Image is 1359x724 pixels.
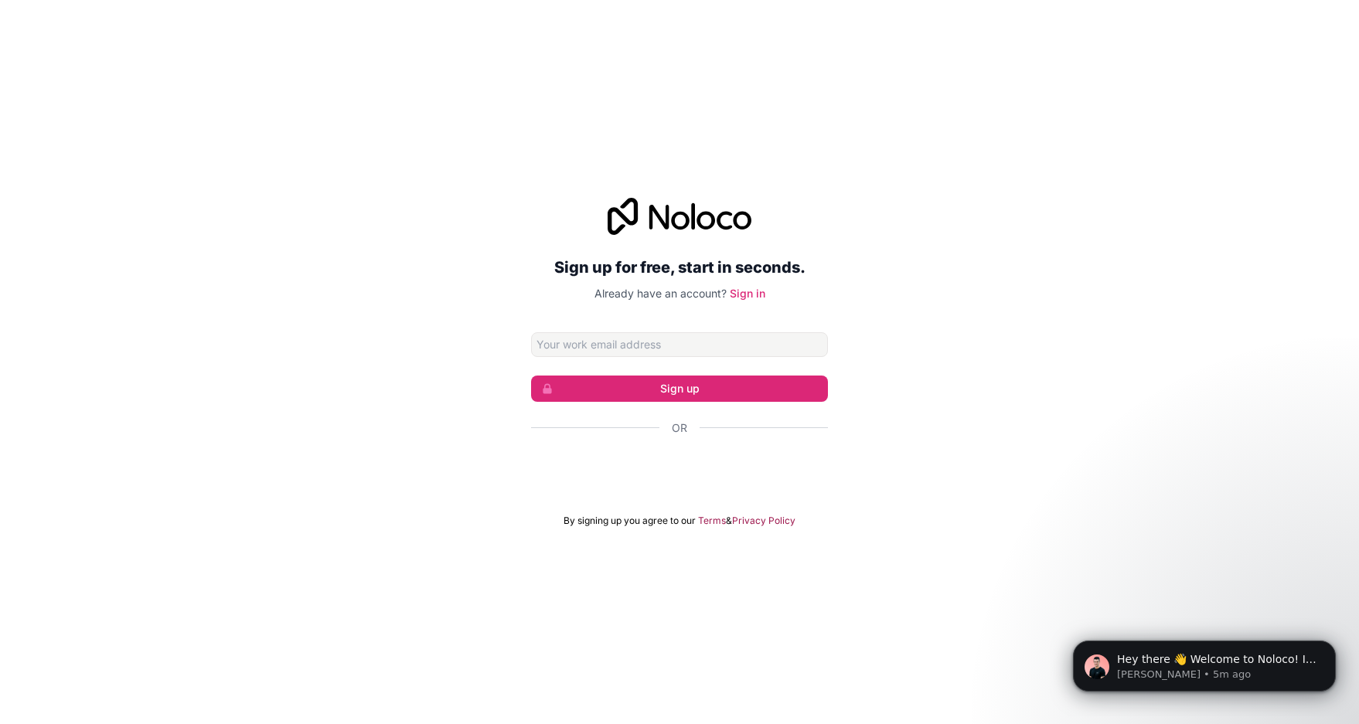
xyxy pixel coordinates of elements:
span: Already have an account? [594,287,727,300]
span: Or [672,420,687,436]
span: By signing up you agree to our [564,515,696,527]
span: & [726,515,732,527]
a: Privacy Policy [732,515,795,527]
h2: Sign up for free, start in seconds. [531,253,828,281]
a: Terms [698,515,726,527]
button: Sign up [531,376,828,402]
iframe: Sign in with Google Button [523,453,836,487]
div: Sign in with Google. Opens in new tab [531,453,828,487]
iframe: Intercom notifications message [1050,608,1359,716]
a: Sign in [730,287,765,300]
input: Email address [531,332,828,357]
